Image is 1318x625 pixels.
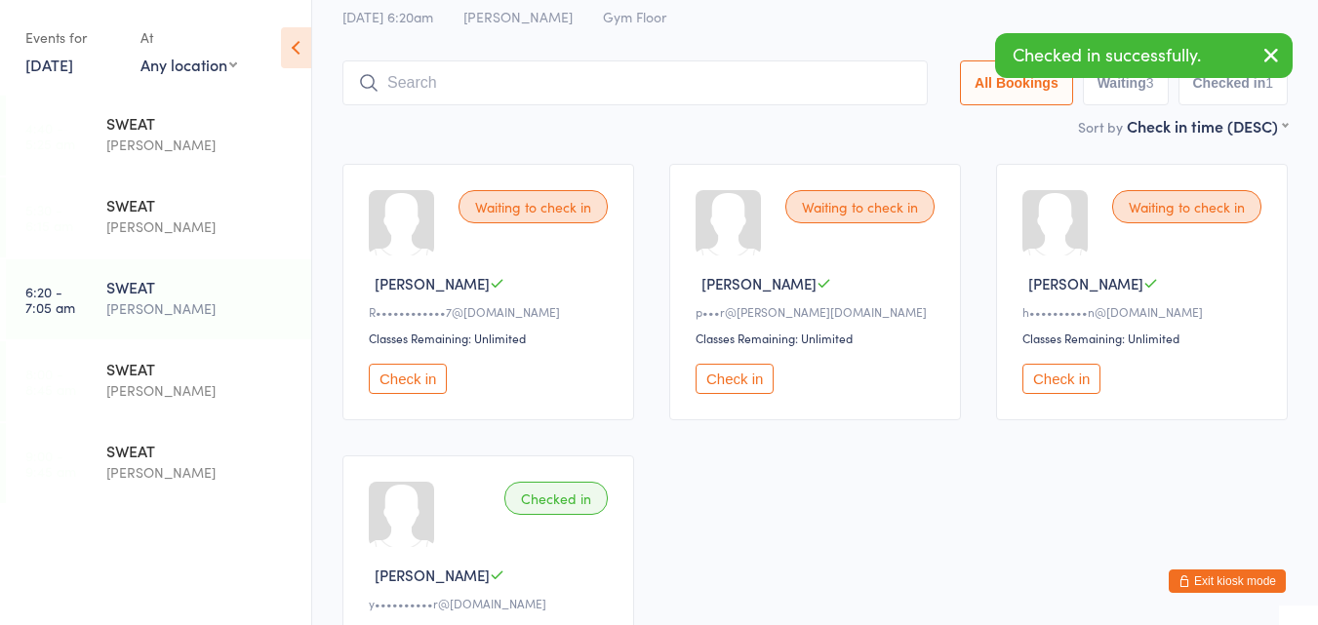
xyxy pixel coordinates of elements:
div: Waiting to check in [459,190,608,223]
span: [PERSON_NAME] [463,7,573,26]
div: [PERSON_NAME] [106,215,295,238]
time: 4:40 - 5:25 am [25,120,75,151]
button: Exit kiosk mode [1169,569,1286,593]
div: [PERSON_NAME] [106,297,295,320]
time: 6:20 - 7:05 am [25,284,75,315]
button: All Bookings [960,60,1073,105]
div: p•••r@[PERSON_NAME][DOMAIN_NAME] [696,303,940,320]
div: At [140,21,237,54]
span: [PERSON_NAME] [1028,273,1143,293]
div: 1 [1265,75,1273,91]
span: [PERSON_NAME] [701,273,817,293]
a: 5:30 -6:15 amSWEAT[PERSON_NAME] [6,177,311,257]
a: 4:40 -5:25 amSWEAT[PERSON_NAME] [6,96,311,176]
div: Classes Remaining: Unlimited [696,330,940,346]
div: Waiting to check in [785,190,935,223]
span: Gym Floor [603,7,666,26]
button: Check in [696,364,774,394]
span: [DATE] 6:20am [342,7,433,26]
div: [PERSON_NAME] [106,134,295,156]
div: 3 [1146,75,1154,91]
div: Classes Remaining: Unlimited [369,330,614,346]
div: Waiting to check in [1112,190,1261,223]
button: Check in [369,364,447,394]
span: [PERSON_NAME] [375,565,490,585]
div: y••••••••••r@[DOMAIN_NAME] [369,595,614,611]
div: [PERSON_NAME] [106,461,295,484]
span: [PERSON_NAME] [375,273,490,293]
a: 8:00 -8:45 amSWEAT[PERSON_NAME] [6,341,311,421]
div: Check in time (DESC) [1127,115,1288,137]
a: 6:20 -7:05 amSWEAT[PERSON_NAME] [6,259,311,339]
button: Check in [1022,364,1100,394]
button: Checked in1 [1178,60,1289,105]
div: R••••••••••••7@[DOMAIN_NAME] [369,303,614,320]
div: SWEAT [106,358,295,379]
div: Any location [140,54,237,75]
div: Checked in successfully. [995,33,1293,78]
div: SWEAT [106,276,295,297]
div: SWEAT [106,194,295,215]
div: SWEAT [106,112,295,134]
a: 9:00 -9:45 amSWEAT[PERSON_NAME] [6,423,311,503]
label: Sort by [1078,117,1123,137]
time: 8:00 - 8:45 am [25,366,76,397]
div: Checked in [504,482,608,515]
button: Waiting3 [1083,60,1169,105]
a: [DATE] [25,54,73,75]
div: Events for [25,21,121,54]
div: h••••••••••n@[DOMAIN_NAME] [1022,303,1267,320]
time: 5:30 - 6:15 am [25,202,73,233]
div: [PERSON_NAME] [106,379,295,402]
input: Search [342,60,928,105]
div: Classes Remaining: Unlimited [1022,330,1267,346]
time: 9:00 - 9:45 am [25,448,76,479]
div: SWEAT [106,440,295,461]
